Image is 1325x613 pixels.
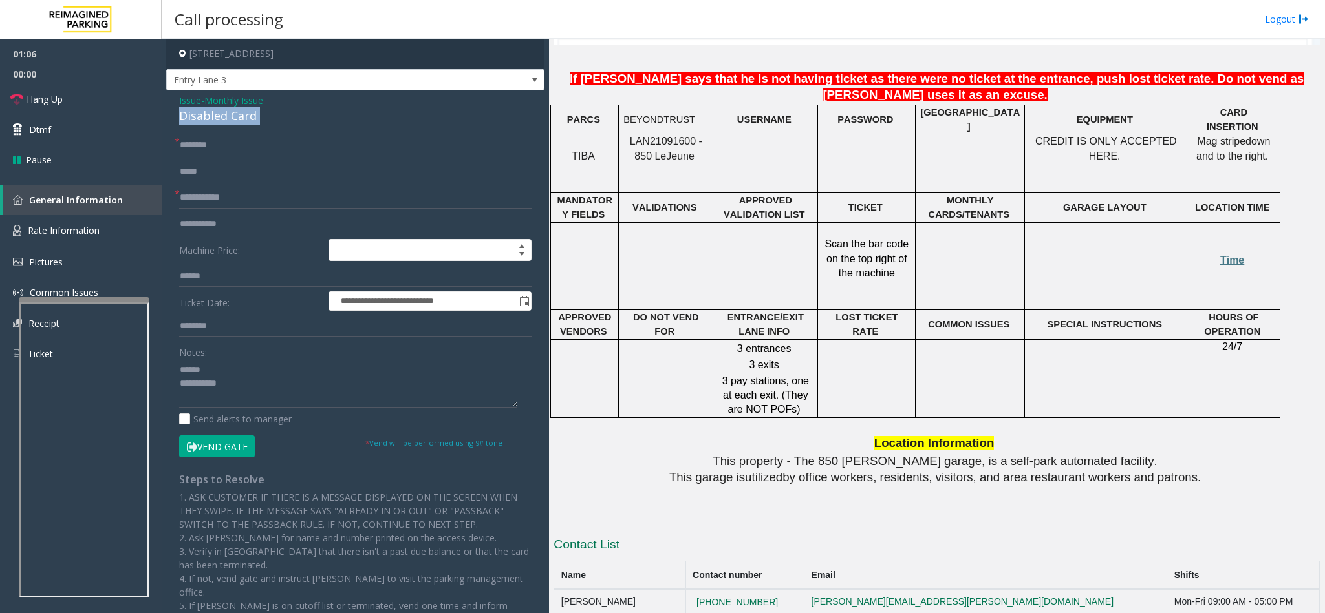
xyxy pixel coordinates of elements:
h4: [STREET_ADDRESS] [166,39,544,69]
label: Ticket Date: [176,291,325,311]
span: Decrease value [513,250,531,260]
span: USERNAME [737,114,792,125]
h3: Call processing [168,3,290,35]
span: COMMON ISSUES [928,319,1009,329]
span: MANDATORY FIELDS [557,195,612,220]
a: Time [1220,255,1244,265]
span: ENTRANCE/EXIT LANE INFO [727,312,804,337]
span: PASSWORD [837,114,893,125]
span: HOURS OF OPERATION [1204,312,1260,337]
img: logout [1298,12,1309,26]
th: Contact number [685,561,804,590]
span: SPECIAL INSTRUCTIONS [1048,319,1163,329]
span: down and to the right. [1196,136,1270,161]
a: General Information [3,185,162,215]
span: APPROVED VENDORS [558,312,611,337]
label: Machine Price: [176,239,325,261]
span: Scan the bar code on the top right of the machine [824,238,909,278]
a: Logout [1265,12,1309,26]
img: 'icon' [13,319,22,327]
span: DO NOT VEND FOR [633,312,699,337]
span: General Information [29,194,123,206]
span: [GEOGRAPHIC_DATA] [920,107,1020,132]
span: Location Information [874,436,995,450]
img: 'icon' [13,348,21,360]
span: Hang Up [27,92,63,106]
span: Mag stripe [1197,136,1245,147]
label: Send alerts to manager [179,412,292,426]
span: Dtmf [29,123,51,136]
label: Notes: [179,341,207,359]
span: APPROVED VALIDATION LIST [724,195,804,220]
th: Shifts [1167,561,1320,590]
span: This property - The 850 [PERSON_NAME] garage, is a self-park automated facility. [713,454,1157,468]
small: Vend will be performed using 9# tone [365,438,502,448]
h4: Steps to Resolve [179,473,532,486]
img: 'icon' [13,258,23,266]
span: 3 exits [749,359,779,370]
span: Toggle popup [517,292,531,310]
span: TICKET [848,202,883,213]
span: EQUIPMENT [1077,114,1133,125]
span: 24/7 [1222,341,1242,352]
div: Disabled Card [179,107,532,125]
span: Increase value [513,240,531,250]
span: by office workers, residents, visitors, and area restaurant workers and patrons. [782,470,1201,484]
span: BEYONDTRUST [623,114,695,125]
a: [PERSON_NAME][EMAIL_ADDRESS][PERSON_NAME][DOMAIN_NAME] [812,596,1114,607]
span: CARD INSERTION [1207,107,1258,132]
span: LAN21091600 - 850 Le [630,136,702,161]
button: Vend Gate [179,435,255,457]
span: Rate Information [28,224,100,236]
span: Common Issues [30,286,98,298]
img: 'icon' [13,287,23,298]
span: LOCATION TIME [1195,202,1270,213]
span: Issue [179,94,201,107]
span: - [201,94,263,107]
span: 3 pay stations, one at each exit. (They are NOT POFs) [722,375,809,415]
span: CREDIT IS ONLY ACCEPTED HERE. [1035,136,1177,161]
span: Jeune [666,151,695,162]
span: GARAGE LAYOUT [1063,202,1147,213]
div: Mon-Fri 09:00 AM - 05:00 PM [1174,597,1313,607]
img: 'icon' [13,195,23,205]
span: If [PERSON_NAME] says that he is not having ticket as there were no ticket at the entrance, push ... [570,72,1304,101]
span: VALIDATIONS [632,202,696,213]
span: LOST TICKET RATE [835,312,898,337]
span: 3 entrances [737,343,792,354]
th: Email [804,561,1167,590]
span: PARCS [567,114,600,125]
img: 'icon' [13,225,21,236]
span: Pause [26,153,52,167]
span: Entry Lane 3 [167,70,469,90]
h3: Contact List [554,536,1320,557]
span: This garage is [669,470,745,484]
span: Monthly Issue [204,94,263,107]
th: Name [554,561,685,590]
button: [PHONE_NUMBER] [693,597,782,608]
span: TIBA [572,151,595,161]
span: Pictures [29,256,63,268]
span: utilized [745,470,782,484]
span: MONTHLY CARDS/TENANTS [929,195,1009,220]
